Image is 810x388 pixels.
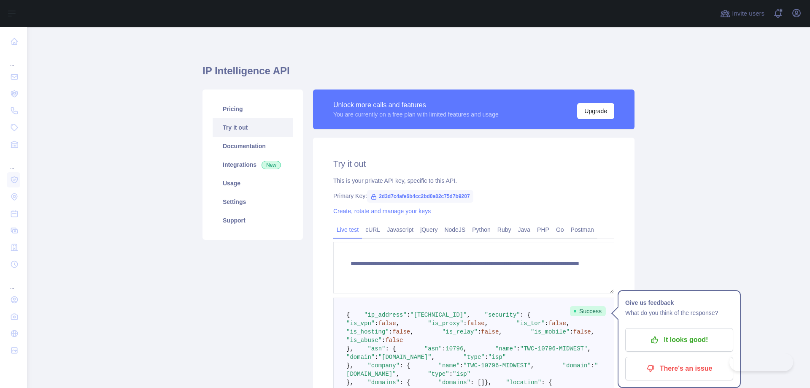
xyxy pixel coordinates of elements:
span: "is_proxy" [428,320,463,327]
span: "is_mobile" [531,328,570,335]
h1: Give us feedback [625,298,733,308]
a: Javascript [383,223,417,236]
div: ... [7,274,20,290]
a: PHP [534,223,553,236]
a: Usage [213,174,293,193]
span: : [449,371,453,377]
span: : [407,312,410,318]
span: "is_relay" [442,328,478,335]
span: , [499,328,502,335]
span: , [396,371,400,377]
span: , [591,328,594,335]
button: It looks good! [625,328,733,352]
a: Python [469,223,494,236]
span: Invite users [732,9,764,19]
span: "type" [463,354,484,361]
span: "asn" [424,345,442,352]
span: "[TECHNICAL_ID]" [410,312,467,318]
span: "[DOMAIN_NAME]" [378,354,432,361]
span: false [378,320,396,327]
span: , [485,320,488,327]
span: : [485,354,488,361]
span: : [591,362,594,369]
a: Live test [333,223,362,236]
span: "domains" [367,379,400,386]
button: Upgrade [577,103,614,119]
span: "isp" [453,371,470,377]
span: "isp" [488,354,506,361]
a: Java [515,223,534,236]
span: , [463,345,467,352]
span: : [463,320,467,327]
span: "asn" [367,345,385,352]
span: : [] [470,379,485,386]
a: Create, rotate and manage your keys [333,208,431,214]
span: "type" [428,371,449,377]
span: "domain" [346,354,375,361]
span: : [460,362,463,369]
span: "is_hosting" [346,328,389,335]
span: "name" [438,362,459,369]
a: cURL [362,223,383,236]
span: 2d3d7c4afe6b4cc2bd0a02c75d7b9207 [367,190,473,203]
span: false [392,328,410,335]
a: Ruby [494,223,515,236]
span: "security" [485,312,520,318]
span: }, [346,379,354,386]
span: { [346,312,350,318]
span: "TWC-10796-MIDWEST" [520,345,588,352]
div: ... [7,154,20,171]
iframe: Toggle Customer Support [729,353,793,371]
a: Settings [213,193,293,211]
a: Integrations New [213,155,293,174]
div: Unlock more calls and features [333,100,499,110]
span: "name" [495,345,516,352]
span: "TWC-10796-MIDWEST" [463,362,531,369]
span: "is_vpn" [346,320,375,327]
span: , [531,362,534,369]
span: , [566,320,570,327]
a: Documentation [213,137,293,155]
a: Pricing [213,100,293,118]
div: You are currently on a free plan with limited features and usage [333,110,499,119]
a: Support [213,211,293,230]
span: : { [400,379,410,386]
span: , [467,312,470,318]
div: This is your private API key, specific to this API. [333,176,614,185]
span: false [385,337,403,344]
span: false [548,320,566,327]
div: Primary Key: [333,192,614,200]
span: "domain" [563,362,591,369]
span: false [467,320,485,327]
span: }, [346,345,354,352]
span: false [573,328,591,335]
span: "is_tor" [516,320,545,327]
span: "ip_address" [364,312,407,318]
span: New [262,161,281,169]
span: , [410,328,413,335]
span: , [396,320,400,327]
a: jQuery [417,223,441,236]
button: There's an issue [625,357,733,380]
p: It looks good! [632,333,727,347]
span: : { [520,312,531,318]
a: Try it out [213,118,293,137]
span: }, [346,362,354,369]
p: There's an issue [632,361,727,376]
span: "location" [506,379,541,386]
span: : { [541,379,552,386]
span: : [442,345,445,352]
span: : [545,320,548,327]
span: : [375,354,378,361]
span: : [375,320,378,327]
div: ... [7,51,20,68]
span: : [478,328,481,335]
span: : [516,345,520,352]
span: false [481,328,499,335]
span: "domains" [438,379,470,386]
button: Invite users [718,7,766,20]
h2: Try it out [333,158,614,170]
span: "is_abuse" [346,337,382,344]
span: }, [485,379,492,386]
span: 10796 [445,345,463,352]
